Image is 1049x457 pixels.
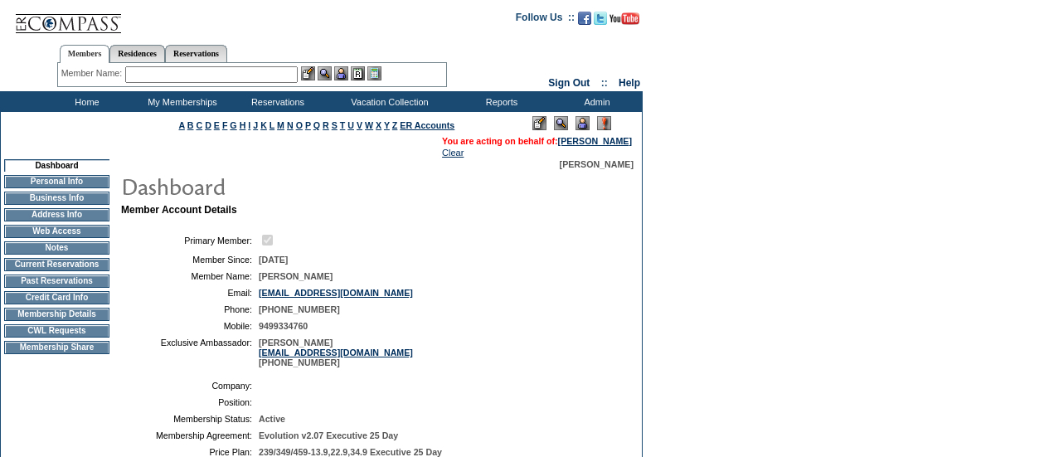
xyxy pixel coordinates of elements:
a: Follow us on Twitter [594,17,607,27]
td: Dashboard [4,159,109,172]
img: pgTtlDashboard.gif [120,169,452,202]
a: J [253,120,258,130]
td: Vacation Collection [323,91,452,112]
td: Exclusive Ambassador: [128,338,252,367]
a: H [240,120,246,130]
span: Evolution v2.07 Executive 25 Day [259,430,398,440]
td: Membership Details [4,308,109,321]
a: P [305,120,311,130]
img: Follow us on Twitter [594,12,607,25]
a: Subscribe to our YouTube Channel [609,17,639,27]
img: b_calculator.gif [367,66,381,80]
td: Past Reservations [4,275,109,288]
td: Membership Status: [128,414,252,424]
a: Z [392,120,398,130]
a: E [214,120,220,130]
b: Member Account Details [121,204,237,216]
span: Active [259,414,285,424]
td: Member Name: [128,271,252,281]
td: Membership Agreement: [128,430,252,440]
img: Reservations [351,66,365,80]
a: O [296,120,303,130]
a: Q [313,120,320,130]
td: Reports [452,91,547,112]
img: Impersonate [334,66,348,80]
td: Primary Member: [128,232,252,248]
td: Home [37,91,133,112]
a: N [287,120,294,130]
td: Current Reservations [4,258,109,271]
td: Follow Us :: [516,10,575,30]
span: [DATE] [259,255,288,265]
span: 9499334760 [259,321,308,331]
a: T [340,120,346,130]
span: 239/349/459-13.9,22.9,34.9 Executive 25 Day [259,447,442,457]
td: Admin [547,91,643,112]
td: Address Info [4,208,109,221]
img: Log Concern/Member Elevation [597,116,611,130]
a: Residences [109,45,165,62]
td: Business Info [4,192,109,205]
td: Reservations [228,91,323,112]
a: [EMAIL_ADDRESS][DOMAIN_NAME] [259,288,413,298]
a: [PERSON_NAME] [558,136,632,146]
td: Position: [128,397,252,407]
span: [PHONE_NUMBER] [259,304,340,314]
td: Web Access [4,225,109,238]
a: W [365,120,373,130]
span: [PERSON_NAME] [259,271,333,281]
td: Credit Card Info [4,291,109,304]
a: Y [384,120,390,130]
a: Help [619,77,640,89]
td: My Memberships [133,91,228,112]
span: [PERSON_NAME] [560,159,634,169]
span: :: [601,77,608,89]
td: CWL Requests [4,324,109,338]
span: You are acting on behalf of: [442,136,632,146]
img: Subscribe to our YouTube Channel [609,12,639,25]
div: Member Name: [61,66,125,80]
td: Email: [128,288,252,298]
img: Impersonate [575,116,590,130]
a: ER Accounts [400,120,454,130]
a: Clear [442,148,464,158]
a: Become our fan on Facebook [578,17,591,27]
a: A [179,120,185,130]
td: Phone: [128,304,252,314]
a: Reservations [165,45,227,62]
td: Membership Share [4,341,109,354]
a: S [332,120,338,130]
a: F [222,120,228,130]
a: Sign Out [548,77,590,89]
a: M [277,120,284,130]
a: X [376,120,381,130]
td: Member Since: [128,255,252,265]
a: G [230,120,236,130]
a: [EMAIL_ADDRESS][DOMAIN_NAME] [259,348,413,357]
a: V [357,120,362,130]
a: L [270,120,274,130]
span: [PERSON_NAME] [PHONE_NUMBER] [259,338,413,367]
a: D [205,120,211,130]
td: Mobile: [128,321,252,331]
td: Price Plan: [128,447,252,457]
img: Edit Mode [532,116,546,130]
img: View [318,66,332,80]
a: K [260,120,267,130]
a: Members [60,45,110,63]
td: Personal Info [4,175,109,188]
a: B [187,120,194,130]
img: Become our fan on Facebook [578,12,591,25]
a: U [347,120,354,130]
td: Notes [4,241,109,255]
td: Company: [128,381,252,391]
a: R [323,120,329,130]
img: View Mode [554,116,568,130]
img: b_edit.gif [301,66,315,80]
a: I [248,120,250,130]
a: C [196,120,202,130]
